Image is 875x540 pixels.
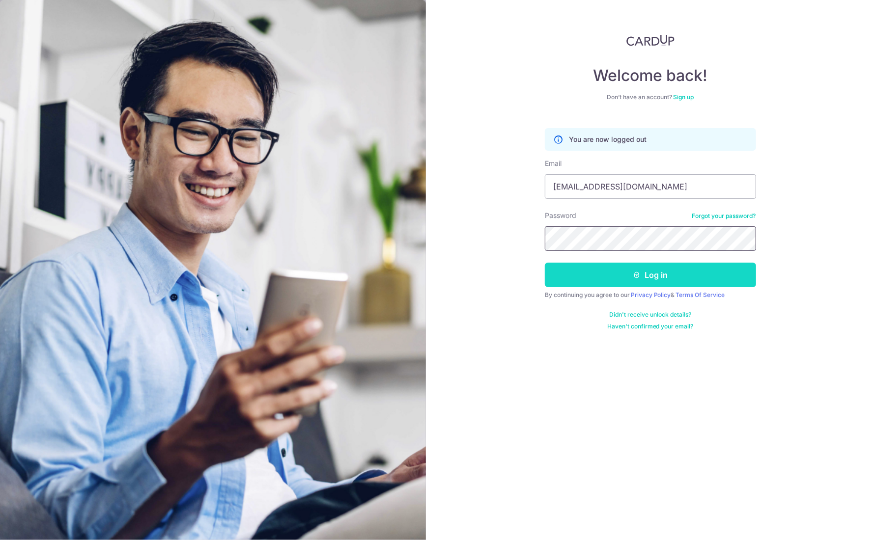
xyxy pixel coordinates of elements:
[545,93,756,101] div: Don’t have an account?
[545,66,756,85] h4: Welcome back!
[673,93,694,101] a: Sign up
[545,174,756,199] input: Enter your Email
[545,263,756,287] button: Log in
[676,291,725,298] a: Terms Of Service
[545,159,562,168] label: Email
[692,212,756,220] a: Forgot your password?
[545,291,756,299] div: By continuing you agree to our &
[626,34,675,46] img: CardUp Logo
[609,311,691,319] a: Didn't receive unlock details?
[545,211,576,220] label: Password
[569,135,647,144] p: You are now logged out
[607,323,694,330] a: Haven't confirmed your email?
[631,291,671,298] a: Privacy Policy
